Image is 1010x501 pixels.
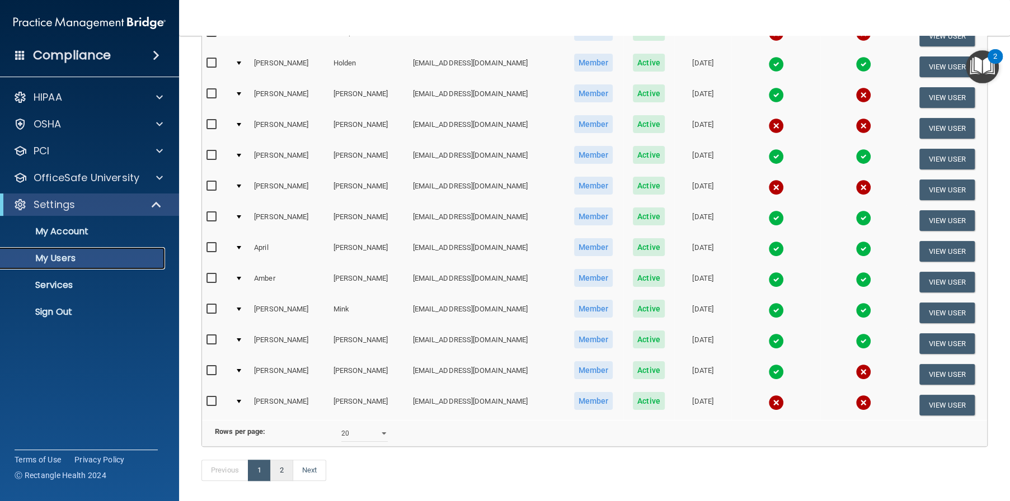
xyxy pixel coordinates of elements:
img: tick.e7d51cea.svg [768,364,784,380]
iframe: Drift Widget Chat Controller [816,422,997,466]
p: PCI [34,144,49,158]
a: HIPAA [13,91,163,104]
img: tick.e7d51cea.svg [768,149,784,164]
a: OSHA [13,117,163,131]
td: [EMAIL_ADDRESS][DOMAIN_NAME] [408,205,563,236]
td: [PERSON_NAME] [250,144,329,174]
td: [DATE] [674,144,732,174]
a: Privacy Policy [74,454,125,465]
button: View User [919,364,975,385]
p: HIPAA [34,91,62,104]
span: Member [574,84,613,102]
td: [PERSON_NAME] [329,390,408,420]
img: tick.e7d51cea.svg [768,333,784,349]
td: [PERSON_NAME] [329,174,408,205]
td: [EMAIL_ADDRESS][DOMAIN_NAME] [408,359,563,390]
p: Settings [34,198,75,211]
span: Active [633,84,665,102]
img: tick.e7d51cea.svg [856,210,871,226]
td: Mink [329,297,408,328]
h4: Compliance [33,48,111,63]
td: [DATE] [674,51,732,82]
button: View User [919,26,975,46]
img: tick.e7d51cea.svg [856,303,871,318]
a: 2 [270,460,293,481]
img: tick.e7d51cea.svg [768,303,784,318]
img: tick.e7d51cea.svg [856,333,871,349]
img: cross.ca9f0e7f.svg [856,87,871,103]
span: Active [633,115,665,133]
td: [DATE] [674,113,732,144]
td: [EMAIL_ADDRESS][DOMAIN_NAME] [408,144,563,174]
img: tick.e7d51cea.svg [768,210,784,226]
td: Holden [329,51,408,82]
img: cross.ca9f0e7f.svg [856,179,871,195]
td: [PERSON_NAME] [250,174,329,205]
td: Amber [250,267,329,297]
img: cross.ca9f0e7f.svg [768,395,784,410]
button: View User [919,303,975,323]
td: [DATE] [674,267,732,297]
td: [EMAIL_ADDRESS][DOMAIN_NAME] [408,236,563,267]
button: View User [919,118,975,139]
td: [EMAIL_ADDRESS][DOMAIN_NAME] [408,21,563,51]
span: Active [633,330,665,348]
span: Member [574,300,613,318]
span: Active [633,361,665,379]
button: View User [919,272,975,292]
span: Ⓒ Rectangle Health 2024 [15,470,106,481]
span: Member [574,269,613,287]
p: My Users [7,253,160,264]
img: tick.e7d51cea.svg [856,56,871,72]
p: Services [7,280,160,291]
button: View User [919,241,975,262]
img: tick.e7d51cea.svg [856,149,871,164]
button: View User [919,179,975,200]
span: Active [633,207,665,225]
td: [PERSON_NAME] [250,51,329,82]
td: [DATE] [674,21,732,51]
p: OSHA [34,117,62,131]
span: Member [574,146,613,164]
td: [EMAIL_ADDRESS][DOMAIN_NAME] [408,174,563,205]
span: Member [574,115,613,133]
span: Active [633,238,665,256]
span: Active [633,269,665,287]
span: Member [574,392,613,410]
button: Open Resource Center, 2 new notifications [966,50,999,83]
img: tick.e7d51cea.svg [768,241,784,257]
span: Active [633,54,665,72]
a: Settings [13,198,162,211]
td: [DATE] [674,328,732,359]
span: Member [574,238,613,256]
button: View User [919,56,975,77]
td: [PERSON_NAME] [250,390,329,420]
img: cross.ca9f0e7f.svg [768,179,784,195]
td: [PERSON_NAME] [250,205,329,236]
td: [DATE] [674,359,732,390]
img: cross.ca9f0e7f.svg [856,118,871,134]
img: cross.ca9f0e7f.svg [856,395,871,410]
td: [PERSON_NAME] [329,113,408,144]
td: [EMAIL_ADDRESS][DOMAIN_NAME] [408,113,563,144]
span: Active [633,177,665,195]
span: Active [633,392,665,410]
td: [DATE] [674,174,732,205]
td: [PERSON_NAME] [329,267,408,297]
td: [PERSON_NAME] [329,205,408,236]
a: PCI [13,144,163,158]
td: [DATE] [674,205,732,236]
button: View User [919,395,975,415]
img: tick.e7d51cea.svg [856,241,871,257]
span: Active [633,146,665,164]
a: OfficeSafe University [13,171,163,185]
td: [EMAIL_ADDRESS][DOMAIN_NAME] [408,328,563,359]
td: [PERSON_NAME] [329,236,408,267]
button: View User [919,149,975,169]
button: View User [919,210,975,231]
b: Rows per page: [215,427,265,436]
td: [PERSON_NAME] [250,297,329,328]
img: cross.ca9f0e7f.svg [856,364,871,380]
img: tick.e7d51cea.svg [768,87,784,103]
td: [PERSON_NAME] [250,328,329,359]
